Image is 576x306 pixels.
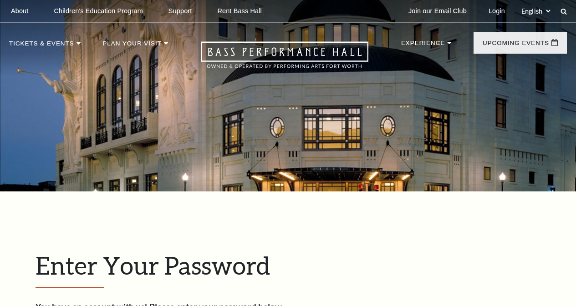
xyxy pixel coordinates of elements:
[483,40,549,51] p: Upcoming Events
[520,7,552,15] select: Select:
[102,40,162,51] p: Plan Your Visit
[217,7,262,15] p: Rent Bass Hall
[54,7,143,15] p: Children's Education Program
[401,40,445,51] p: Experience
[36,251,270,280] span: Enter Your Password
[11,7,28,15] p: About
[9,40,74,51] p: Tickets & Events
[168,7,192,15] p: Support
